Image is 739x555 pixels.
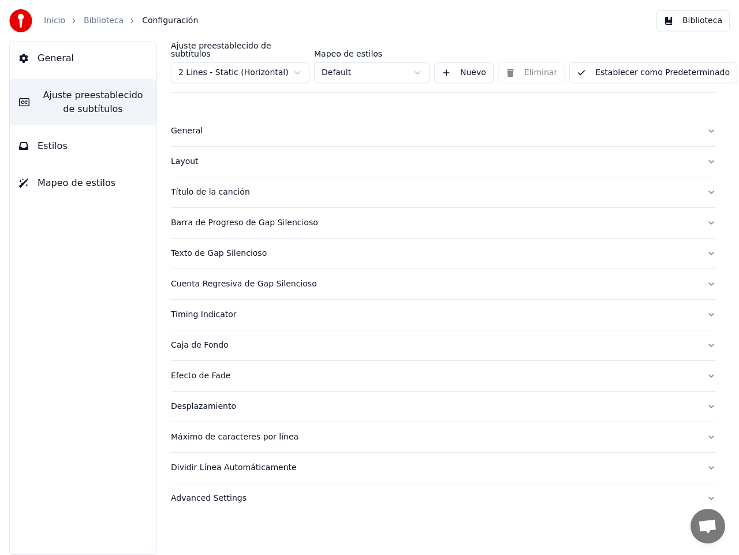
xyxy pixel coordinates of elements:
div: Dividir Línea Automáticamente [171,462,697,474]
button: Establecer como Predeterminado [569,62,737,83]
nav: breadcrumb [44,15,198,27]
button: Mapeo de estilos [10,167,156,199]
label: Ajuste preestablecido de subtítulos [171,42,309,58]
span: Configuración [142,15,198,27]
div: Caja de Fondo [171,340,697,351]
div: Texto de Gap Silencioso [171,248,697,259]
button: Cuenta Regresiva de Gap Silencioso [171,269,716,299]
span: Mapeo de estilos [38,176,115,190]
div: Título de la canción [171,187,697,198]
span: Ajuste preestablecido de subtítulos [39,88,147,116]
button: Estilos [10,130,156,162]
button: Dividir Línea Automáticamente [171,453,716,483]
button: Timing Indicator [171,300,716,330]
button: Efecto de Fade [171,361,716,391]
button: Advanced Settings [171,483,716,513]
div: Efecto de Fade [171,370,697,382]
span: General [38,51,74,65]
a: Inicio [44,15,65,27]
button: Nuevo [434,62,494,83]
div: General [171,125,697,137]
div: Layout [171,156,697,167]
span: Estilos [38,139,68,153]
img: youka [9,9,32,32]
div: Chat abierto [691,509,725,543]
button: Título de la canción [171,177,716,207]
label: Mapeo de estilos [314,50,430,58]
button: Barra de Progreso de Gap Silencioso [171,208,716,238]
a: Biblioteca [84,15,124,27]
div: Timing Indicator [171,309,697,321]
div: Desplazamiento [171,401,697,412]
button: Layout [171,147,716,177]
button: Biblioteca [656,10,730,31]
button: Caja de Fondo [171,330,716,360]
button: General [171,116,716,146]
button: General [10,42,156,75]
button: Máximo de caracteres por línea [171,422,716,452]
div: Advanced Settings [171,493,697,504]
button: Ajuste preestablecido de subtítulos [10,79,156,125]
div: Cuenta Regresiva de Gap Silencioso [171,278,697,290]
div: Barra de Progreso de Gap Silencioso [171,217,697,229]
div: Máximo de caracteres por línea [171,431,697,443]
button: Desplazamiento [171,392,716,422]
button: Texto de Gap Silencioso [171,239,716,269]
